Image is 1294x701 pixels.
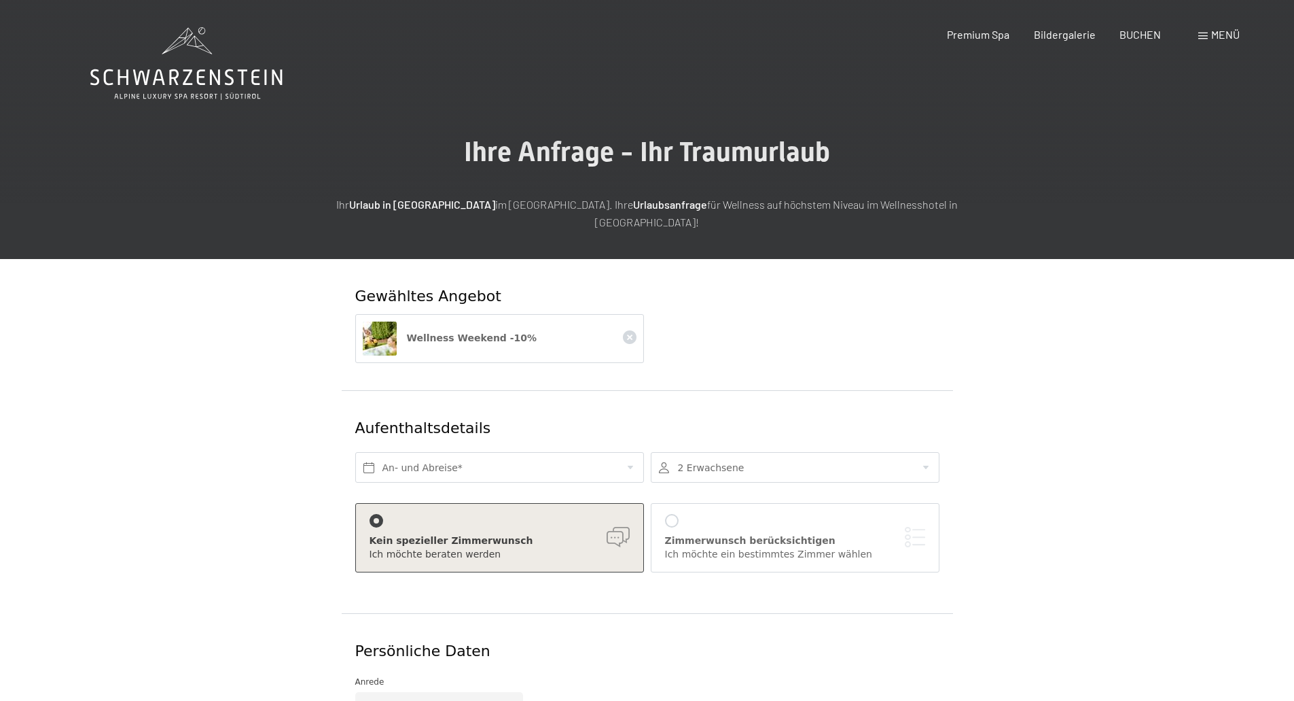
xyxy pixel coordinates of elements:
div: Gewähltes Angebot [355,286,939,307]
p: Ihr im [GEOGRAPHIC_DATA]. Ihre für Wellness auf höchstem Niveau im Wellnesshotel in [GEOGRAPHIC_D... [308,196,987,230]
div: Zimmerwunsch berücksichtigen [665,534,925,548]
div: Persönliche Daten [355,641,939,662]
div: Ich möchte ein bestimmtes Zimmer wählen [665,548,925,562]
span: Menü [1211,28,1240,41]
span: Wellness Weekend -10% [407,332,537,343]
a: Bildergalerie [1034,28,1096,41]
span: Ihre Anfrage - Ihr Traumurlaub [464,136,830,168]
a: Premium Spa [947,28,1009,41]
strong: Urlaubsanfrage [633,198,707,211]
div: Ich möchte beraten werden [370,548,630,562]
div: Anrede [355,675,939,689]
img: Wellness Weekend -10% [363,322,397,356]
div: Aufenthaltsdetails [355,418,841,439]
strong: Urlaub in [GEOGRAPHIC_DATA] [349,198,495,211]
a: BUCHEN [1119,28,1161,41]
div: Kein spezieller Zimmerwunsch [370,534,630,548]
